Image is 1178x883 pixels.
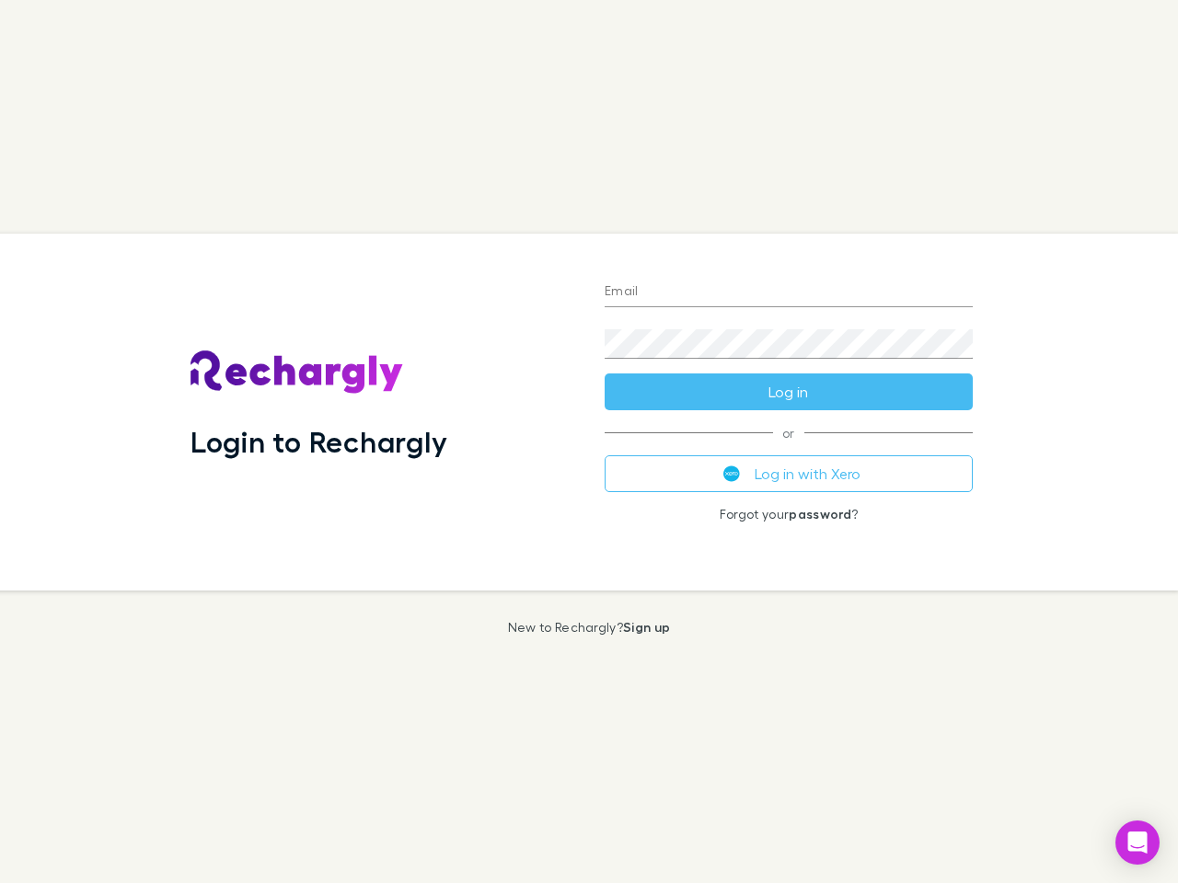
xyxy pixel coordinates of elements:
a: Sign up [623,619,670,635]
button: Log in with Xero [605,455,973,492]
button: Log in [605,373,973,410]
span: or [605,432,973,433]
div: Open Intercom Messenger [1115,820,1160,865]
img: Xero's logo [723,465,740,482]
p: Forgot your ? [605,507,973,522]
img: Rechargly's Logo [191,350,404,395]
p: New to Rechargly? [508,620,671,635]
a: password [789,506,851,522]
h1: Login to Rechargly [191,424,447,459]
